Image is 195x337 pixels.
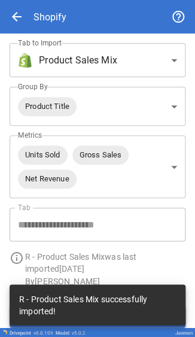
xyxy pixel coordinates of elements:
[18,38,62,48] label: Tab to Import
[10,251,24,265] span: info_outline
[72,148,129,162] span: Gross Sales
[175,330,193,335] div: Juvenon
[25,275,185,287] p: By [PERSON_NAME]
[19,288,176,321] div: R - Product Sales Mix successfully imported!
[56,330,86,335] div: Model
[18,81,48,92] label: Group By
[39,53,117,68] span: Product Sales Mix
[18,172,77,186] span: Net Revenue
[18,53,32,68] img: brand icon not found
[25,251,185,275] p: R - Product Sales Mix was last imported [DATE]
[18,130,42,140] label: Metrics
[72,330,86,335] span: v 5.0.2
[18,99,77,113] span: Product Title
[18,148,68,162] span: Units Sold
[10,330,53,335] div: Drivepoint
[33,330,53,335] span: v 6.0.109
[10,10,24,24] span: arrow_back
[33,11,66,23] div: Shopify
[18,202,31,212] label: Tab
[2,329,7,334] img: Drivepoint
